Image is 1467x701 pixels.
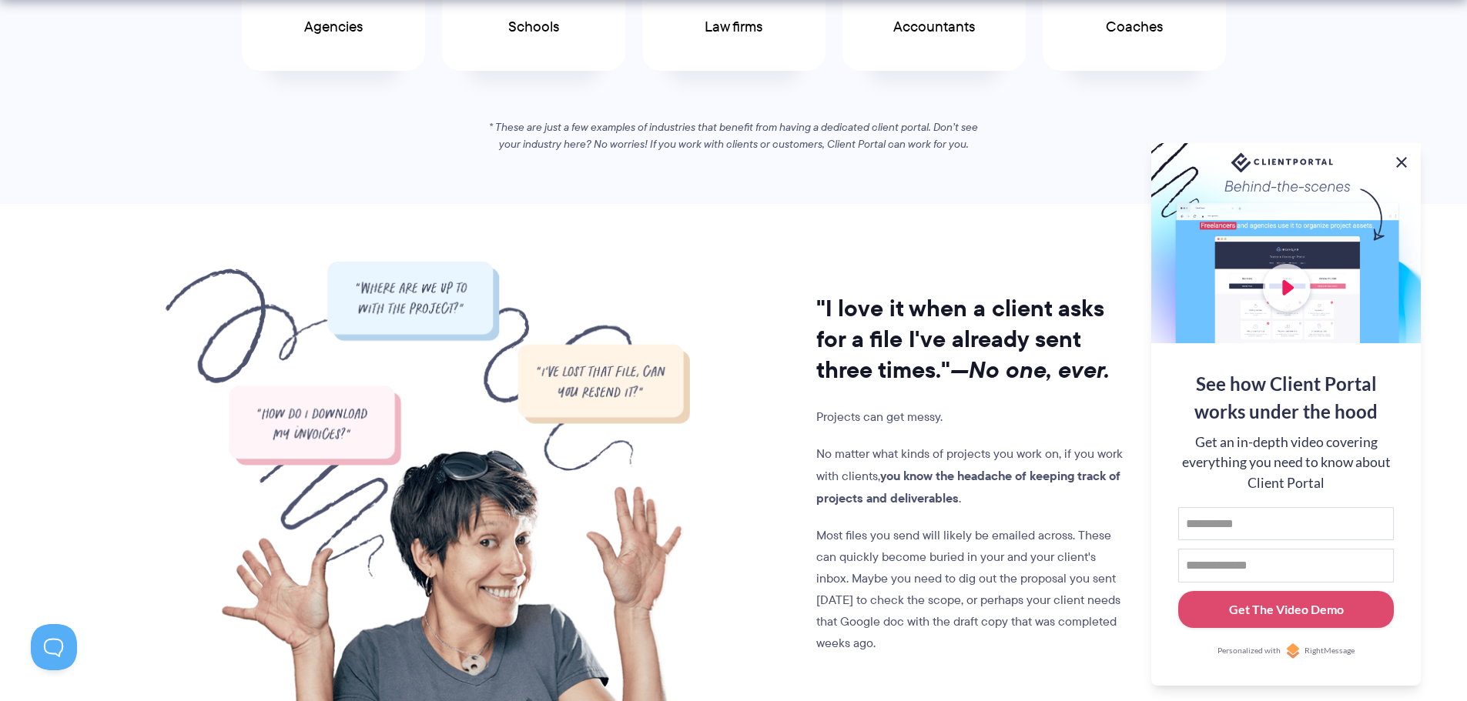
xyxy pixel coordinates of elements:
[1217,645,1281,657] span: Personalized with
[508,19,559,35] span: Schools
[816,525,1129,654] p: Most files you send will likely be emailed across. These can quickly become buried in your and yo...
[1305,645,1355,657] span: RightMessage
[489,119,978,152] em: * These are just a few examples of industries that benefit from having a dedicated client portal....
[950,352,1110,387] i: —No one, ever.
[816,443,1129,509] p: No matter what kinds of projects you work on, if you work with clients, .
[304,19,363,35] span: Agencies
[816,466,1120,507] strong: you know the headache of keeping track of projects and deliverables
[31,624,77,670] iframe: Toggle Customer Support
[1285,643,1301,659] img: Personalized with RightMessage
[893,19,975,35] span: Accountants
[1178,591,1394,629] button: Get The Video Demo
[1106,19,1163,35] span: Coaches
[1178,432,1394,493] div: Get an in-depth video covering everything you need to know about Client Portal
[1178,370,1394,426] div: See how Client Portal works under the hood
[1229,600,1344,619] div: Get The Video Demo
[705,19,762,35] span: Law firms
[816,293,1129,386] h2: "I love it when a client asks for a file I've already sent three times."
[816,406,1129,428] p: Projects can get messy.
[1178,643,1394,659] a: Personalized withRightMessage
